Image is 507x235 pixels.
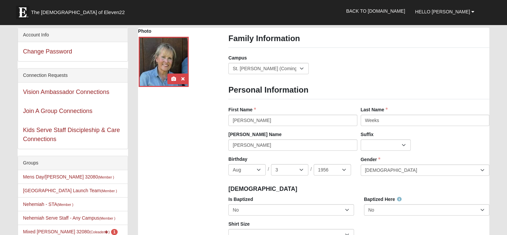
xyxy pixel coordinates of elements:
[410,3,479,20] a: Hello [PERSON_NAME]
[89,230,110,234] small: (Coleader )
[228,85,489,95] h3: Personal Information
[228,156,247,162] label: Birthday
[101,189,117,193] small: (Member )
[18,156,128,170] div: Groups
[23,188,117,193] a: [GEOGRAPHIC_DATA] Launch Team(Member )
[415,9,470,14] span: Hello [PERSON_NAME]
[228,34,489,43] h3: Family Information
[23,48,72,55] a: Change Password
[228,106,256,113] label: First Name
[23,89,109,95] a: Vision Ambassador Connections
[138,28,151,34] label: Photo
[228,131,281,138] label: [PERSON_NAME] Name
[13,2,146,19] a: The [DEMOGRAPHIC_DATA] of Eleven22
[364,196,402,203] label: Baptized Here
[361,131,374,138] label: Suffix
[23,229,118,234] a: Mixed [PERSON_NAME] 32080(Coleader) 1
[228,54,247,61] label: Campus
[98,175,114,179] small: (Member )
[361,156,380,163] label: Gender
[228,186,489,193] h4: [DEMOGRAPHIC_DATA]
[16,6,29,19] img: Eleven22 logo
[310,166,312,173] span: /
[18,69,128,83] div: Connection Requests
[18,28,128,42] div: Account Info
[23,202,73,207] a: Nehemiah - STA(Member )
[361,106,388,113] label: Last Name
[111,229,118,235] span: number of pending members
[268,166,269,173] span: /
[341,3,410,19] a: Back to [DOMAIN_NAME]
[23,108,92,114] a: Join A Group Connections
[23,127,120,142] a: Kids Serve Staff Discipleship & Care Connections
[99,216,115,220] small: (Member )
[228,196,253,203] label: Is Baptized
[23,174,114,180] a: Mens Day/[PERSON_NAME] 32080(Member )
[31,9,125,16] span: The [DEMOGRAPHIC_DATA] of Eleven22
[57,203,73,207] small: (Member )
[23,215,115,221] a: Nehemiah Serve Staff - Any Campus(Member )
[228,221,250,227] label: Shirt Size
